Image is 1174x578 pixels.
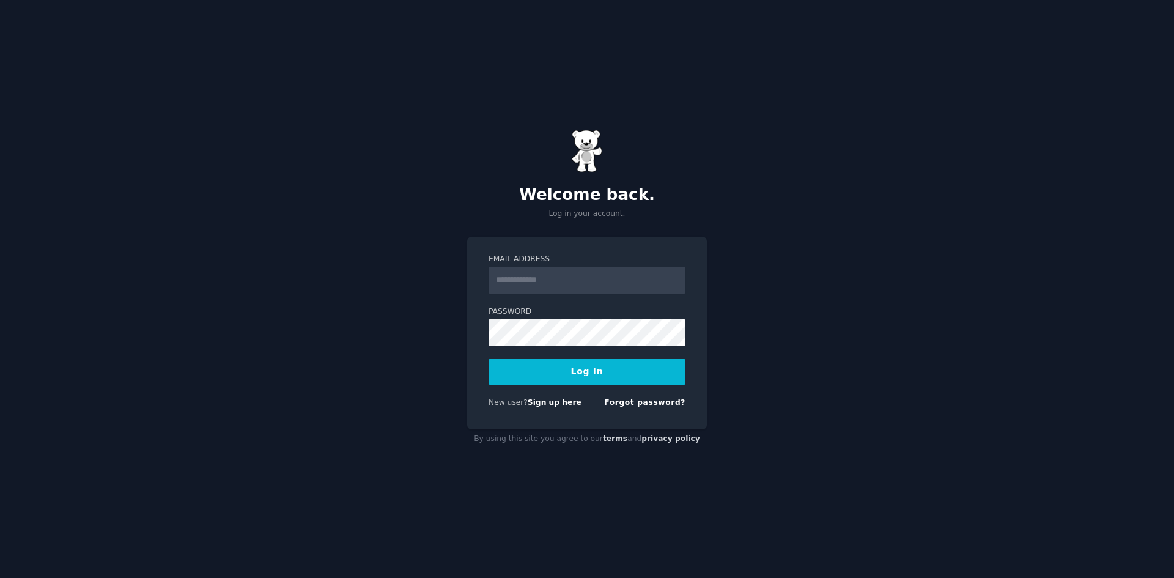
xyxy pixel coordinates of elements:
img: Gummy Bear [572,130,602,172]
a: terms [603,434,627,443]
a: privacy policy [641,434,700,443]
label: Email Address [489,254,685,265]
button: Log In [489,359,685,385]
a: Forgot password? [604,398,685,407]
label: Password [489,306,685,317]
a: Sign up here [528,398,581,407]
div: By using this site you agree to our and [467,429,707,449]
p: Log in your account. [467,209,707,220]
h2: Welcome back. [467,185,707,205]
span: New user? [489,398,528,407]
